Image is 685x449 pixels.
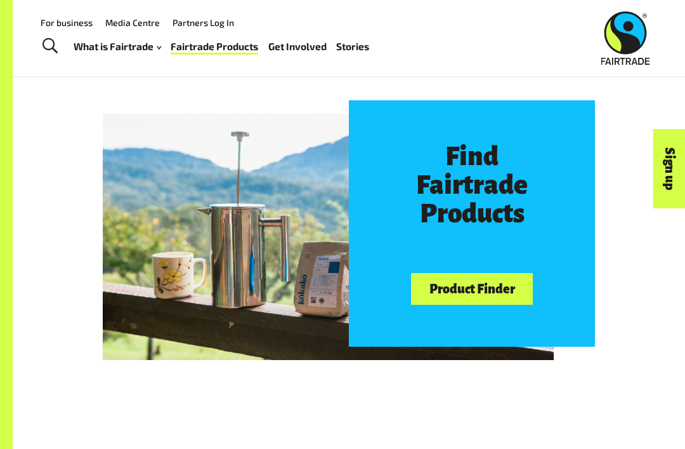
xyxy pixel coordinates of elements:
[41,17,93,28] a: For business
[390,142,554,228] h3: Find Fairtrade Products
[171,37,258,55] a: Fairtrade Products
[601,11,649,65] img: Fairtrade Australia New Zealand logo
[411,273,533,305] a: Product Finder
[105,17,160,28] a: Media Centre
[173,17,234,28] a: Partners Log In
[268,37,327,55] a: Get Involved
[336,37,369,55] a: Stories
[74,37,161,55] a: What is Fairtrade
[34,30,65,62] a: Toggle Search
